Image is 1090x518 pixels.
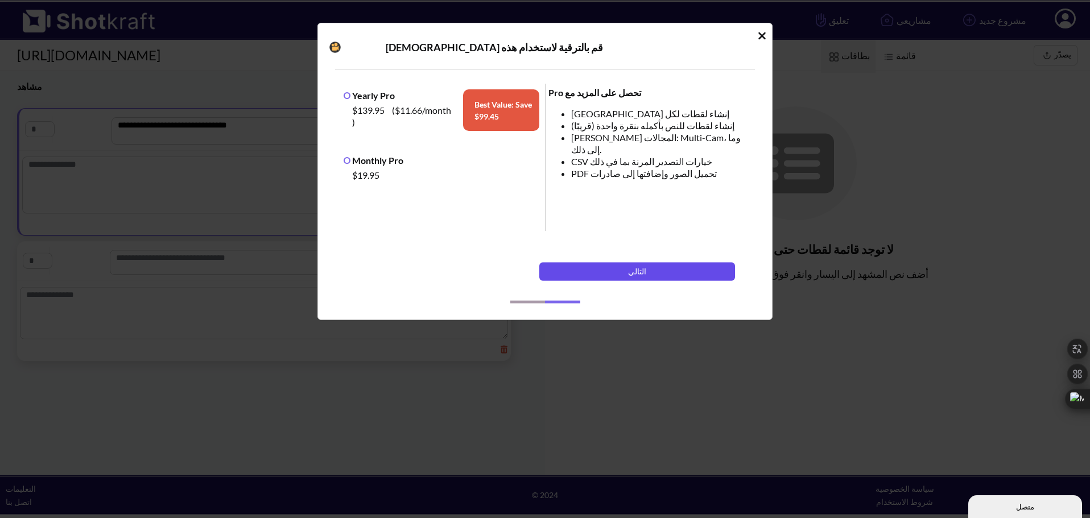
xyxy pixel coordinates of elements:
font: خيارات التصدير المرنة بما في ذلك CSV [571,156,712,167]
label: Yearly Pro [344,90,395,101]
span: ( $11.66 /month ) [352,105,451,128]
font: [PERSON_NAME] المجالات: Multi-Cam، وما إلى ذلك. [571,132,741,155]
font: تحصل على المزيد مع Pro [548,87,641,98]
font: إنشاء لقطات للنص بأكمله بنقرة واحدة (قريبًا) [571,120,734,131]
div: $139.95 [349,101,457,131]
font: قم بالترقية لاستخدام هذه [DEMOGRAPHIC_DATA] [386,41,603,54]
iframe: أداة الدردشة [968,493,1084,518]
img: أيقونة الكاميرا [327,39,344,56]
font: التالي [628,266,646,276]
span: Best Value: Save $ 99.45 [463,89,539,131]
div: $19.95 [349,166,539,184]
button: التالي [539,262,735,281]
font: إنشاء لقطات لكل [GEOGRAPHIC_DATA] [571,108,729,119]
div: نموذج خامل [317,23,773,320]
font: تحميل الصور وإضافتها إلى صادرات PDF [571,168,717,179]
label: Monthly Pro [344,155,403,166]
